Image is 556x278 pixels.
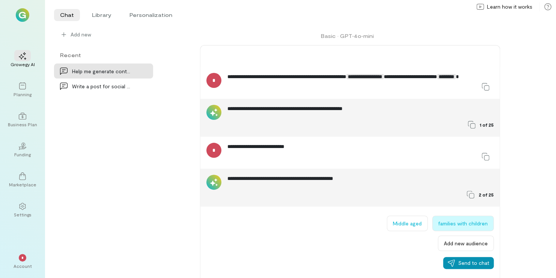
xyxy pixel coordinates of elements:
[8,121,37,127] div: Business Plan
[14,263,32,269] div: Account
[480,122,494,128] span: 1 of 25
[9,76,36,103] a: Planning
[387,216,428,231] button: Middle aged
[72,82,131,90] div: Write a post for social media to generate interes…
[9,181,36,187] div: Marketplace
[432,216,494,231] button: families with children
[86,9,117,21] li: Library
[438,236,494,251] button: Add new audience
[9,136,36,163] a: Funding
[11,61,35,67] div: Growegy AI
[443,257,494,269] button: Send to chat
[9,46,36,73] a: Growegy AI
[14,91,32,97] div: Planning
[14,151,31,157] div: Funding
[9,106,36,133] a: Business Plan
[71,31,91,38] span: Add new
[9,248,36,275] div: *Account
[123,9,178,21] li: Personalization
[9,166,36,193] a: Marketplace
[54,51,153,59] div: Recent
[14,212,32,218] div: Settings
[458,259,489,267] span: Send to chat
[54,9,80,21] li: Chat
[72,67,131,75] div: Help me generate content ideas for my blog that a…
[479,192,494,198] span: 2 of 25
[487,3,532,11] span: Learn how it works
[9,196,36,224] a: Settings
